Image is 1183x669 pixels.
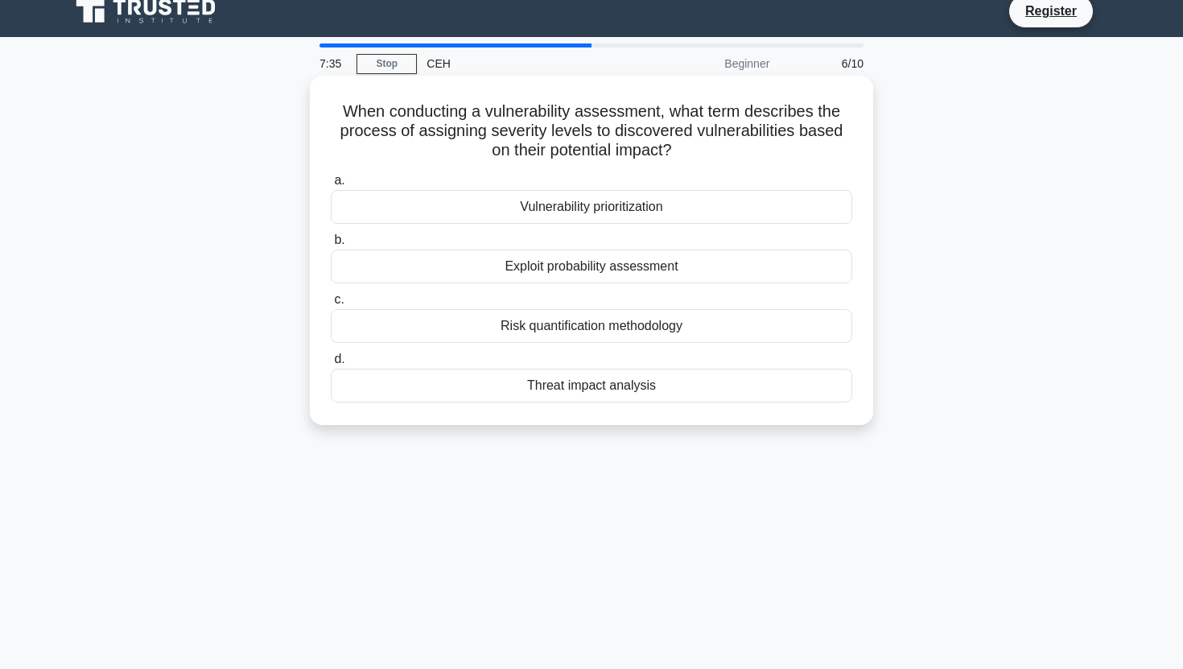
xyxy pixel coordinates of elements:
[331,190,852,224] div: Vulnerability prioritization
[357,54,417,74] a: Stop
[334,233,344,246] span: b.
[329,101,854,161] h5: When conducting a vulnerability assessment, what term describes the process of assigning severity...
[310,47,357,80] div: 7:35
[331,369,852,403] div: Threat impact analysis
[334,352,344,365] span: d.
[638,47,779,80] div: Beginner
[334,292,344,306] span: c.
[334,173,344,187] span: a.
[417,47,638,80] div: CEH
[779,47,873,80] div: 6/10
[331,309,852,343] div: Risk quantification methodology
[331,250,852,283] div: Exploit probability assessment
[1016,1,1086,21] a: Register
